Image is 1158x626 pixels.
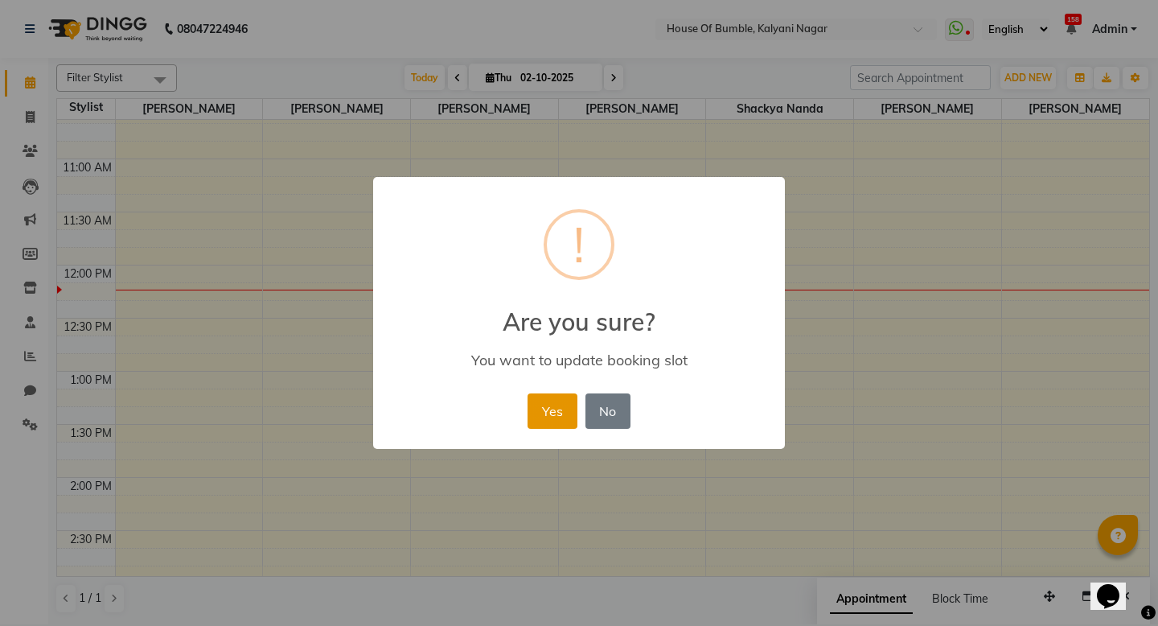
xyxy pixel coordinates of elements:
iframe: chat widget [1090,562,1142,610]
h2: Are you sure? [373,288,785,336]
button: No [585,393,630,429]
div: You want to update booking slot [396,351,762,369]
button: Yes [528,393,577,429]
div: ! [573,212,585,277]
